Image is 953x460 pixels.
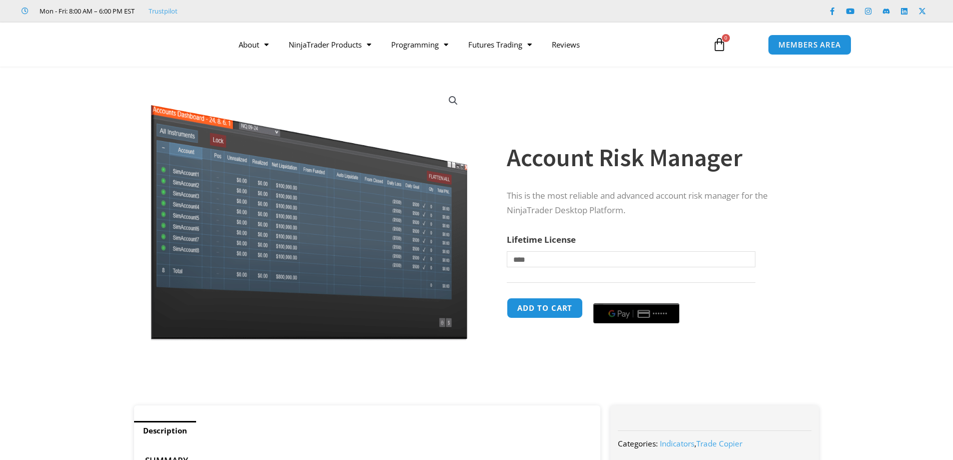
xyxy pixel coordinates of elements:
[229,33,279,56] a: About
[229,33,701,56] nav: Menu
[37,5,135,17] span: Mon - Fri: 8:00 AM – 6:00 PM EST
[102,27,209,63] img: LogoAI | Affordable Indicators – NinjaTrader
[660,438,742,448] span: ,
[507,298,583,318] button: Add to cart
[542,33,590,56] a: Reviews
[697,30,741,59] a: 0
[593,303,679,323] button: Buy with GPay
[778,41,841,49] span: MEMBERS AREA
[134,421,196,440] a: Description
[458,33,542,56] a: Futures Trading
[444,92,462,110] a: View full-screen image gallery
[696,438,742,448] a: Trade Copier
[279,33,381,56] a: NinjaTrader Products
[507,140,799,175] h1: Account Risk Manager
[149,5,178,17] a: Trustpilot
[591,296,681,297] iframe: Secure payment input frame
[148,84,470,340] img: Screenshot 2024-08-26 15462845454
[507,234,576,245] label: Lifetime License
[618,438,658,448] span: Categories:
[381,33,458,56] a: Programming
[653,310,668,317] text: ••••••
[722,34,730,42] span: 0
[768,35,851,55] a: MEMBERS AREA
[660,438,694,448] a: Indicators
[507,189,799,218] p: This is the most reliable and advanced account risk manager for the NinjaTrader Desktop Platform.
